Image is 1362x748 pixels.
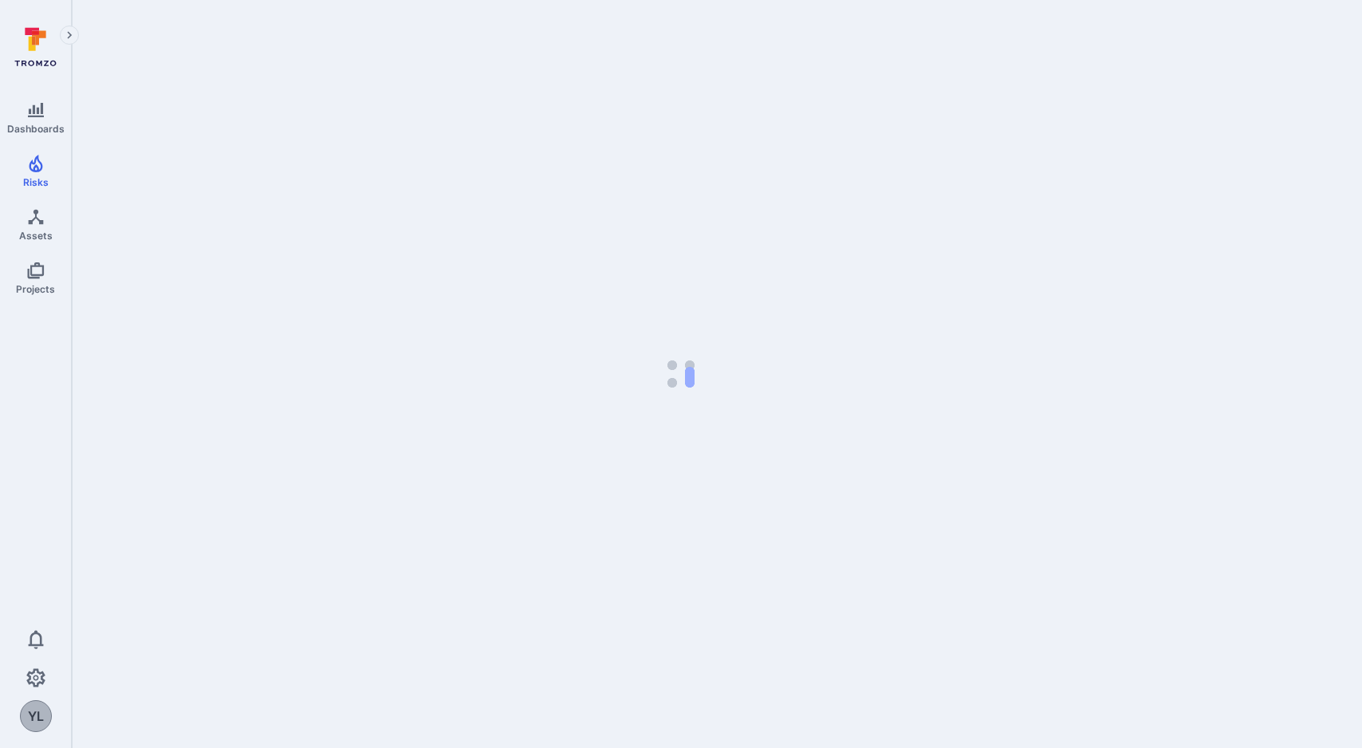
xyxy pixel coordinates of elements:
[23,176,49,188] span: Risks
[20,700,52,732] button: YL
[7,123,65,135] span: Dashboards
[16,283,55,295] span: Projects
[64,29,75,42] i: Expand navigation menu
[60,26,79,45] button: Expand navigation menu
[19,230,53,242] span: Assets
[20,700,52,732] div: Yanting Larsen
